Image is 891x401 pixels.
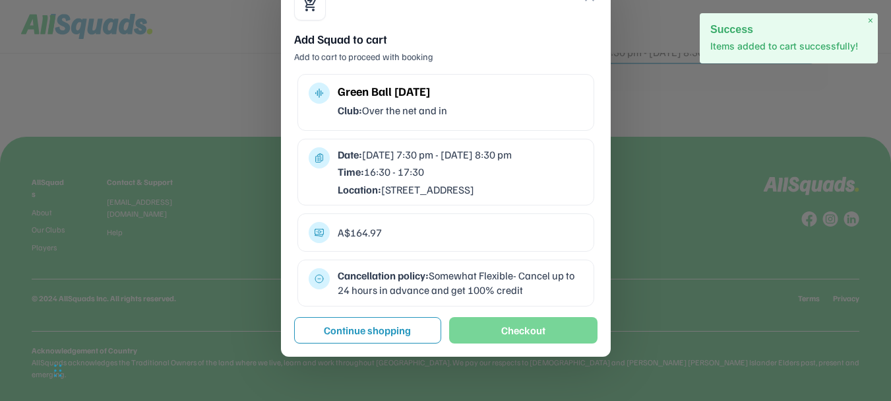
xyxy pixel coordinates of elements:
button: Checkout [449,317,598,344]
div: Green Ball [DATE] [338,83,583,100]
div: 16:30 - 17:30 [338,164,583,179]
strong: Time: [338,165,364,178]
span: × [868,15,873,26]
strong: Club: [338,104,362,117]
button: Continue shopping [294,317,441,344]
div: Somewhat Flexible- Cancel up to 24 hours in advance and get 100% credit [338,268,583,298]
strong: Date: [338,148,362,161]
p: Items added to cart successfully! [710,40,867,53]
strong: Location: [338,183,381,196]
div: Add Squad to cart [294,31,598,48]
div: [STREET_ADDRESS] [338,182,583,197]
div: A$164.97 [338,225,583,240]
div: Add to cart to proceed with booking [294,50,598,63]
button: multitrack_audio [314,88,324,98]
h2: Success [710,24,867,35]
div: Over the net and in [338,103,583,118]
strong: Cancellation policy: [338,269,429,282]
div: [DATE] 7:30 pm - [DATE] 8:30 pm [338,147,583,162]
